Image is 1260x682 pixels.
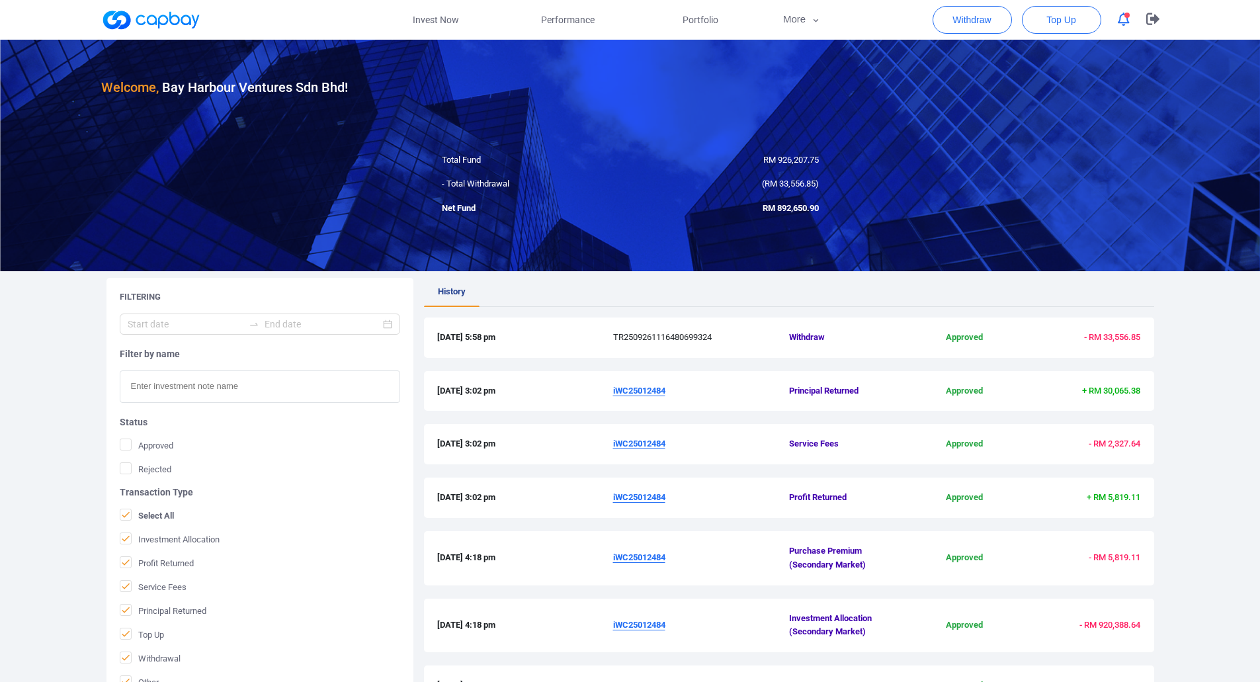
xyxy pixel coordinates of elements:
[906,437,1023,451] span: Approved
[789,491,906,505] span: Profit Returned
[1089,439,1140,448] span: - RM 2,327.64
[101,79,159,95] span: Welcome,
[437,618,613,632] span: [DATE] 4:18 pm
[432,202,630,216] div: Net Fund
[789,384,906,398] span: Principal Returned
[437,491,613,505] span: [DATE] 3:02 pm
[683,13,718,27] span: Portfolio
[1089,552,1140,562] span: - RM 5,819.11
[763,155,819,165] span: RM 926,207.75
[120,462,171,476] span: Rejected
[120,348,400,360] h5: Filter by name
[613,552,665,562] u: iWC25012484
[1082,386,1140,396] span: + RM 30,065.38
[120,486,400,498] h5: Transaction Type
[437,551,613,565] span: [DATE] 4:18 pm
[128,317,243,331] input: Start date
[613,386,665,396] u: iWC25012484
[120,291,161,303] h5: Filtering
[437,437,613,451] span: [DATE] 3:02 pm
[906,384,1023,398] span: Approved
[906,491,1023,505] span: Approved
[541,13,595,27] span: Performance
[101,77,348,98] h3: Bay Harbour Ventures Sdn Bhd !
[120,652,181,665] span: Withdrawal
[437,384,613,398] span: [DATE] 3:02 pm
[789,544,906,572] span: Purchase Premium (Secondary Market)
[906,551,1023,565] span: Approved
[613,331,789,345] span: TR2509261116480699324
[120,628,164,641] span: Top Up
[789,331,906,345] span: Withdraw
[249,319,259,329] span: swap-right
[120,604,206,617] span: Principal Returned
[432,177,630,191] div: - Total Withdrawal
[763,203,819,213] span: RM 892,650.90
[765,179,816,189] span: RM 33,556.85
[120,509,174,522] span: Select All
[120,370,400,403] input: Enter investment note name
[265,317,380,331] input: End date
[437,331,613,345] span: [DATE] 5:58 pm
[789,612,906,640] span: Investment Allocation (Secondary Market)
[1022,6,1101,34] button: Top Up
[249,319,259,329] span: to
[613,492,665,502] u: iWC25012484
[1087,492,1140,502] span: + RM 5,819.11
[438,286,466,296] span: History
[630,177,829,191] div: ( )
[613,620,665,630] u: iWC25012484
[906,331,1023,345] span: Approved
[789,437,906,451] span: Service Fees
[1046,13,1075,26] span: Top Up
[906,618,1023,632] span: Approved
[120,556,194,570] span: Profit Returned
[1084,332,1140,342] span: - RM 33,556.85
[613,439,665,448] u: iWC25012484
[432,153,630,167] div: Total Fund
[120,533,220,546] span: Investment Allocation
[120,439,173,452] span: Approved
[120,580,187,593] span: Service Fees
[933,6,1012,34] button: Withdraw
[1079,620,1140,630] span: - RM 920,388.64
[120,416,400,428] h5: Status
